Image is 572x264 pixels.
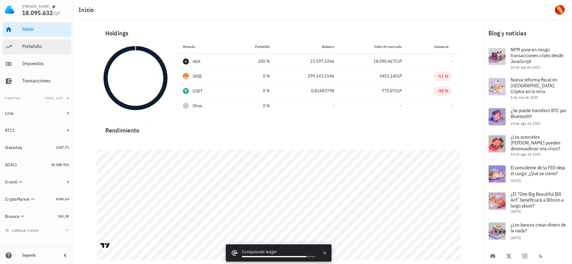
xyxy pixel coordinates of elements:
[511,164,565,176] span: El presidente de la FED deja el cargo: ¿Qué se viene?
[22,43,69,49] div: Portafolio
[5,162,17,167] div: ADAL1
[451,58,452,64] span: -
[511,235,521,240] span: [DATE]
[484,23,572,43] div: Blog y noticias
[2,106,71,120] a: Luna 0
[339,39,407,54] th: Valor de mercado
[45,96,63,100] span: Total CLP
[193,73,202,79] div: SHIB
[511,46,563,64] span: NPM pone en riesgo transacciones cripto desde JavaScript
[484,187,572,218] a: ¿El “One Big Beautiful Bill Act” beneficiará a Bitcoin a largo plazo? [DATE]
[100,120,457,135] div: Rendimiento
[434,44,452,49] span: Ganancia
[555,5,565,15] div: avatar
[100,242,111,248] a: Charting by TradingView
[437,73,449,79] div: -51 %
[511,209,521,214] span: [DATE]
[236,88,270,94] div: 0 %
[67,111,69,115] span: 0
[236,58,270,65] div: 100 %
[5,111,14,116] div: Luna
[193,58,201,65] div: ADA
[395,73,402,79] span: CLP
[2,192,71,207] a: CryptoMarket 4599,44
[333,103,334,108] span: -
[484,130,572,160] a: ¿Los aranceles [PERSON_NAME] pueden desencadenar una crisis? 18 de ago de 2025
[484,160,572,187] a: El presidente de la FED deja el cargo: ¿Qué se viene? [DATE]
[382,88,395,93] span: 775,07
[22,4,49,9] div: [PERSON_NAME]
[511,134,560,152] span: ¿Los aranceles [PERSON_NAME] pueden desencadenar una crisis?
[511,121,540,126] span: 29 de ago de 2025
[395,58,402,64] span: CLP
[193,88,203,94] div: USDT
[5,128,15,133] div: BTC1
[193,103,202,109] span: Otros
[56,145,69,150] span: 1547,73
[5,179,18,185] div: OrionX
[22,26,69,32] div: Inicio
[484,103,572,130] a: ¿Se puede transferir BTC por Bluetooth? 29 de ago de 2025
[395,88,402,93] span: CLP
[5,197,29,202] div: CryptoMarket
[374,58,395,64] span: 18.090.467
[2,175,71,189] a: OrionX 0
[242,249,315,256] div: Computando ledger
[511,95,538,100] span: 8 de sep de 2025
[511,152,540,156] span: 18 de ago de 2025
[2,91,71,106] button: CuentasTotal CLP
[22,253,57,258] div: Soporte
[79,5,96,15] h1: Inicio
[511,77,557,94] span: Nueva reforma fiscal en [GEOGRAPHIC_DATA]: Criptos en la mira
[437,88,449,94] div: -98 %
[2,123,71,138] a: BTC1 0
[58,214,69,219] span: 565,38
[451,103,452,108] span: -
[2,209,71,224] a: Binance 565,38
[67,179,69,184] span: 0
[183,58,189,65] div: ADA-icon
[2,39,71,54] a: Portafolio
[484,43,572,73] a: NPM pone en riesgo transacciones cripto desde JavaScript 10 de sep de 2025
[484,218,572,245] a: ¿Los bancos crean dinero de la nada? [DATE]
[511,191,564,209] span: ¿El “One Big Beautiful Bill Act” beneficiará a Bitcoin a largo plazo?
[231,39,275,54] th: Portafolio
[379,73,395,79] span: 3452,14
[484,73,572,103] a: Nueva reforma fiscal en [GEOGRAPHIC_DATA]: Criptos en la mira 8 de sep de 2025
[22,78,69,84] div: Transacciones
[400,103,402,108] span: -
[2,74,71,89] a: Transacciones
[511,65,540,69] span: 10 de sep de 2025
[5,214,19,219] div: Binance
[5,5,15,15] img: LedgiFi
[183,73,189,79] div: SHIB-icon
[236,103,270,109] div: 0 %
[51,162,69,167] span: 18.088.920
[511,222,566,234] span: ¿Los bancos crean dinero de la nada?
[2,140,71,155] a: StakeAda 1547,73
[5,145,22,150] div: StakeAda
[22,61,69,66] div: Impuestos
[2,57,71,71] a: Impuestos
[275,39,339,54] th: Balance
[511,178,521,183] span: [DATE]
[236,73,270,79] div: 0 %
[280,73,334,79] div: 299.143,1546
[53,11,60,16] span: CLP
[22,9,53,17] span: 18.095.632
[280,88,334,94] div: 0,81683798
[280,58,334,65] div: 23.597,5266
[2,22,71,37] a: Inicio
[6,229,39,233] span: agregar cuenta
[100,23,457,43] div: Holdings
[2,157,71,172] a: ADAL1 18.088.920
[56,197,69,201] span: 4599,44
[67,128,69,132] span: 0
[4,227,41,234] button: agregar cuenta
[511,107,566,119] span: ¿Se puede transferir BTC por Bluetooth?
[183,88,189,94] div: USDT-icon
[178,39,231,54] th: Moneda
